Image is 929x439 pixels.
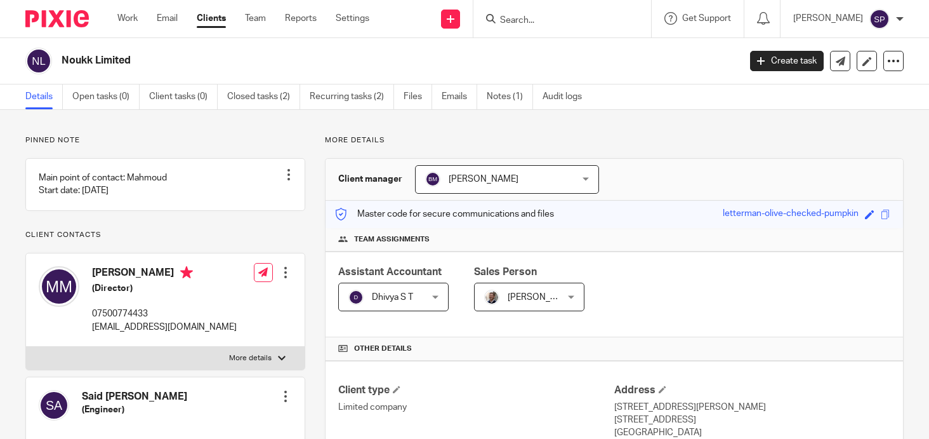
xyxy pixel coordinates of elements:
[543,84,591,109] a: Audit logs
[474,267,537,277] span: Sales Person
[92,266,237,282] h4: [PERSON_NAME]
[149,84,218,109] a: Client tasks (0)
[338,401,614,414] p: Limited company
[449,175,518,184] span: [PERSON_NAME]
[25,48,52,74] img: svg%3E
[117,12,138,25] a: Work
[39,390,69,421] img: svg%3E
[336,12,369,25] a: Settings
[245,12,266,25] a: Team
[723,207,859,222] div: letterman-olive-checked-pumpkin
[614,414,890,426] p: [STREET_ADDRESS]
[227,84,300,109] a: Closed tasks (2)
[285,12,317,25] a: Reports
[499,15,613,27] input: Search
[614,401,890,414] p: [STREET_ADDRESS][PERSON_NAME]
[484,290,499,305] img: Matt%20Circle.png
[92,321,237,334] p: [EMAIL_ADDRESS][DOMAIN_NAME]
[82,390,187,403] h4: Said [PERSON_NAME]
[25,230,305,240] p: Client contacts
[338,267,442,277] span: Assistant Accountant
[39,266,79,307] img: svg%3E
[62,54,597,67] h2: Noukk Limited
[614,426,890,439] p: [GEOGRAPHIC_DATA]
[372,293,413,302] span: Dhivya S T
[338,173,402,186] h3: Client manager
[354,234,430,245] span: Team assignments
[25,135,305,145] p: Pinned note
[614,384,890,397] h4: Address
[92,282,237,295] h5: (Director)
[325,135,904,145] p: More details
[157,12,178,25] a: Email
[348,290,364,305] img: svg%3E
[793,12,863,25] p: [PERSON_NAME]
[92,307,237,320] p: 07500774433
[442,84,477,109] a: Emails
[25,84,63,109] a: Details
[869,9,890,29] img: svg%3E
[82,403,187,416] h5: (Engineer)
[25,10,89,27] img: Pixie
[487,84,533,109] a: Notes (1)
[682,14,731,23] span: Get Support
[229,353,272,363] p: More details
[425,172,440,187] img: svg%3E
[750,51,824,71] a: Create task
[338,384,614,397] h4: Client type
[335,208,554,220] p: Master code for secure communications and files
[197,12,226,25] a: Clients
[180,266,193,279] i: Primary
[508,293,577,302] span: [PERSON_NAME]
[354,344,412,354] span: Other details
[72,84,140,109] a: Open tasks (0)
[404,84,432,109] a: Files
[310,84,394,109] a: Recurring tasks (2)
